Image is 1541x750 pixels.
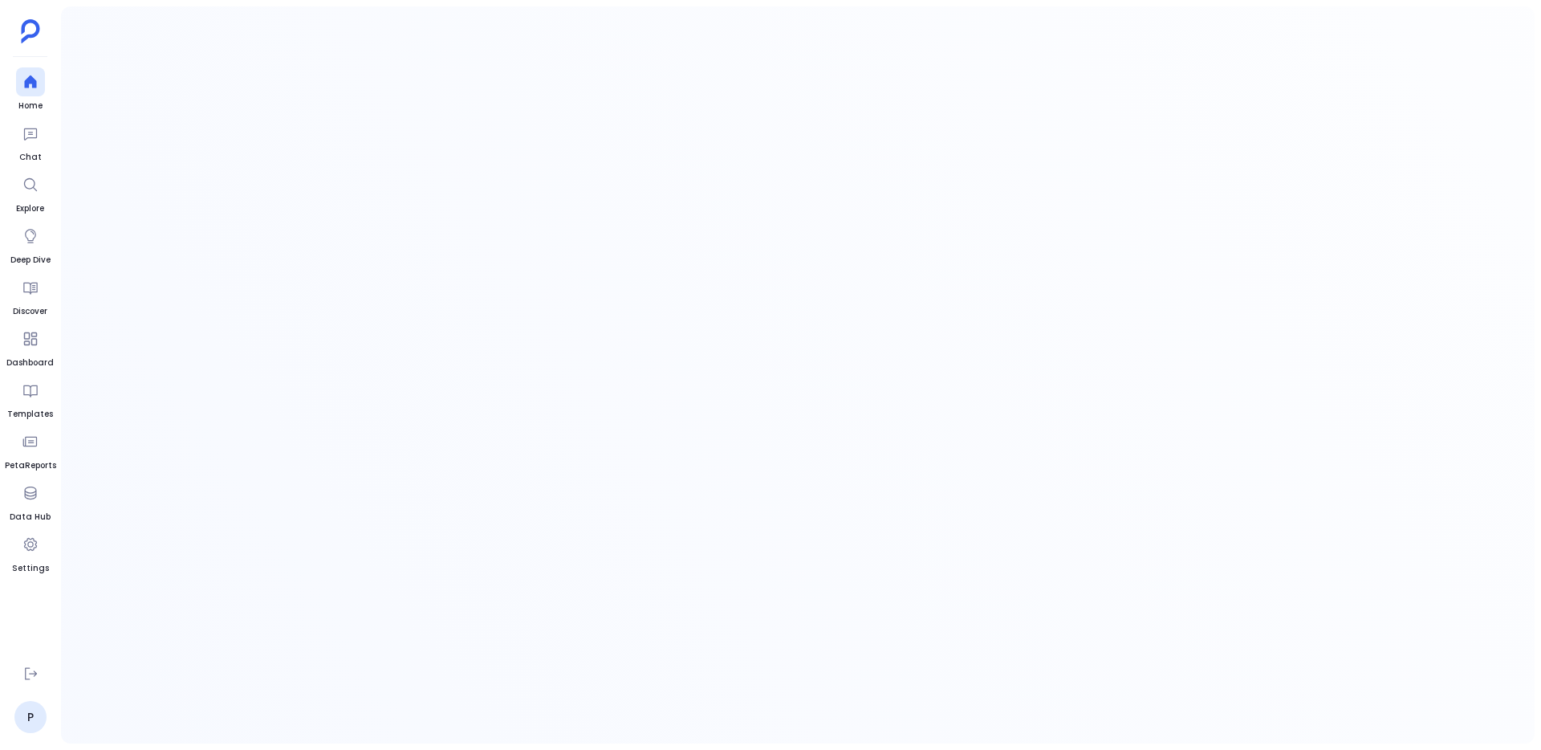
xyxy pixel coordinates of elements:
a: P [14,701,47,733]
a: Dashboard [6,324,54,369]
span: Explore [16,202,45,215]
span: Data Hub [10,511,51,524]
span: PetaReports [5,459,56,472]
span: Deep Dive [10,254,51,267]
span: Settings [12,562,49,575]
a: Templates [7,376,53,421]
span: Chat [16,151,45,164]
img: petavue logo [21,19,40,43]
span: Home [16,100,45,112]
a: Data Hub [10,479,51,524]
a: Home [16,67,45,112]
a: Chat [16,119,45,164]
a: Discover [13,273,47,318]
a: PetaReports [5,427,56,472]
span: Discover [13,305,47,318]
a: Explore [16,170,45,215]
span: Dashboard [6,357,54,369]
a: Settings [12,530,49,575]
a: Deep Dive [10,222,51,267]
span: Templates [7,408,53,421]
